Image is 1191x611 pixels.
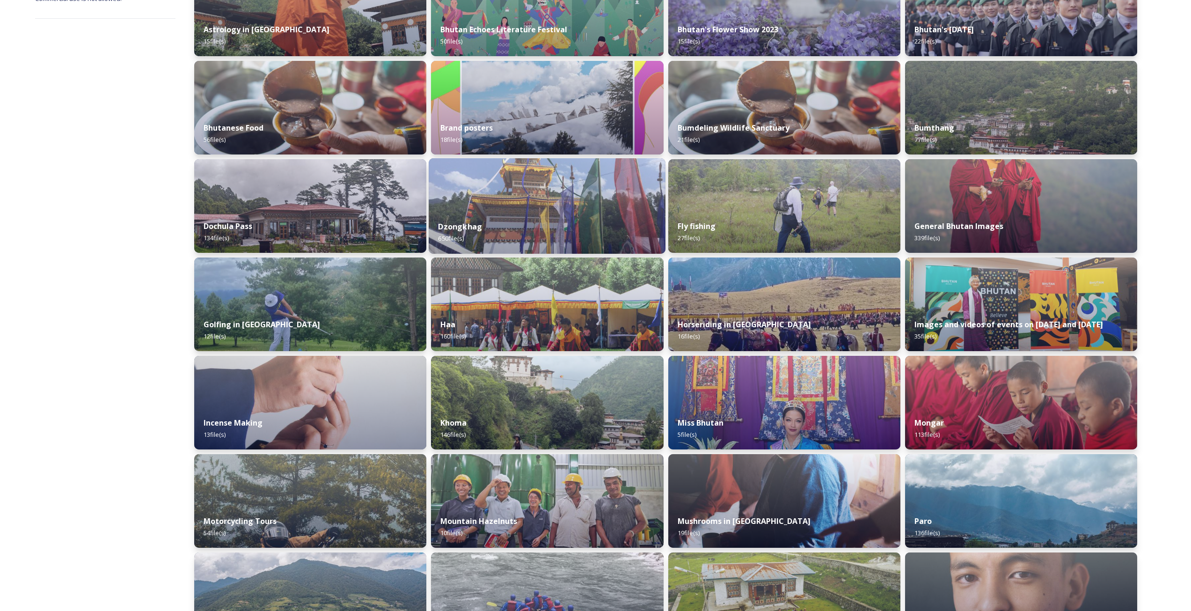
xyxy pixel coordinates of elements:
span: 12 file(s) [204,332,226,340]
img: A%2520guest%2520with%2520new%2520signage%2520at%2520the%2520airport.jpeg [905,258,1137,351]
strong: General Bhutan Images [914,221,1003,231]
span: 50 file(s) [440,37,462,45]
strong: Bhutan's [DATE] [914,24,974,35]
img: by%2520Ugyen%2520Wangchuk14.JPG [668,159,900,253]
strong: Mountain Hazelnuts [440,516,517,526]
img: Khoma%2520130723%2520by%2520Amp%2520Sripimanwat-7.jpg [431,356,663,449]
strong: Dochula Pass [204,221,252,231]
strong: Mongar [914,418,944,428]
span: 54 file(s) [204,529,226,537]
span: 22 file(s) [914,37,936,45]
span: 27 file(s) [678,234,700,242]
strong: Bhutan Echoes Literature Festival [440,24,567,35]
span: 19 file(s) [678,529,700,537]
strong: Golfing in [GEOGRAPHIC_DATA] [204,319,320,330]
span: 35 file(s) [914,332,936,340]
span: 134 file(s) [204,234,229,242]
strong: Fly fishing [678,221,716,231]
span: 136 file(s) [914,529,940,537]
strong: Khoma [440,418,467,428]
span: 21 file(s) [678,135,700,144]
img: IMG_0877.jpeg [194,258,426,351]
img: Mongar%2520and%2520Dametshi%2520110723%2520by%2520Amp%2520Sripimanwat-9.jpg [905,356,1137,449]
strong: Incense Making [204,418,263,428]
strong: Astrology in [GEOGRAPHIC_DATA] [204,24,329,35]
strong: Dzongkhag [438,221,482,232]
strong: Bumdeling Wildlife Sanctuary [678,123,789,133]
img: Bumdeling%2520090723%2520by%2520Amp%2520Sripimanwat-4.jpg [194,61,426,155]
img: _SCH5631.jpg [194,356,426,449]
img: 2022-10-01%252011.41.43.jpg [194,159,426,253]
img: Horseriding%2520in%2520Bhutan2.JPG [668,258,900,351]
img: Bumthang%2520180723%2520by%2520Amp%2520Sripimanwat-20.jpg [905,61,1137,155]
span: 18 file(s) [440,135,462,144]
strong: Miss Bhutan [678,418,723,428]
span: 5 file(s) [678,430,696,439]
strong: Motorcycling Tours [204,516,277,526]
strong: Bhutan's Flower Show 2023 [678,24,778,35]
strong: Images and videos of events on [DATE] and [DATE] [914,319,1103,330]
img: By%2520Leewang%2520Tobgay%252C%2520President%252C%2520The%2520Badgers%2520Motorcycle%2520Club%252... [194,454,426,548]
span: 160 file(s) [440,332,466,340]
img: _SCH7798.jpg [668,454,900,548]
span: 146 file(s) [440,430,466,439]
img: WattBryan-20170720-0740-P50.jpg [431,454,663,548]
strong: Horseriding in [GEOGRAPHIC_DATA] [678,319,811,330]
img: Festival%2520Header.jpg [429,158,665,254]
span: 56 file(s) [204,135,226,144]
span: 15 file(s) [678,37,700,45]
strong: Bumthang [914,123,954,133]
span: 16 file(s) [678,332,700,340]
img: Miss%2520Bhutan%2520Tashi%2520Choden%25205.jpg [668,356,900,449]
strong: Haa [440,319,455,330]
img: Bhutan_Believe_800_1000_4.jpg [431,61,663,155]
span: 339 file(s) [914,234,940,242]
strong: Paro [914,516,932,526]
span: 77 file(s) [914,135,936,144]
img: Haa%2520Summer%2520Festival1.jpeg [431,258,663,351]
strong: Bhutanese Food [204,123,263,133]
img: MarcusWestbergBhutanHiRes-23.jpg [905,159,1137,253]
span: 15 file(s) [204,37,226,45]
strong: Mushrooms in [GEOGRAPHIC_DATA] [678,516,811,526]
img: Bumdeling%2520090723%2520by%2520Amp%2520Sripimanwat-4%25202.jpg [668,61,900,155]
img: Paro%2520050723%2520by%2520Amp%2520Sripimanwat-20.jpg [905,454,1137,548]
span: 113 file(s) [914,430,940,439]
span: 13 file(s) [204,430,226,439]
strong: Brand posters [440,123,493,133]
span: 10 file(s) [440,529,462,537]
span: 650 file(s) [438,234,464,243]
